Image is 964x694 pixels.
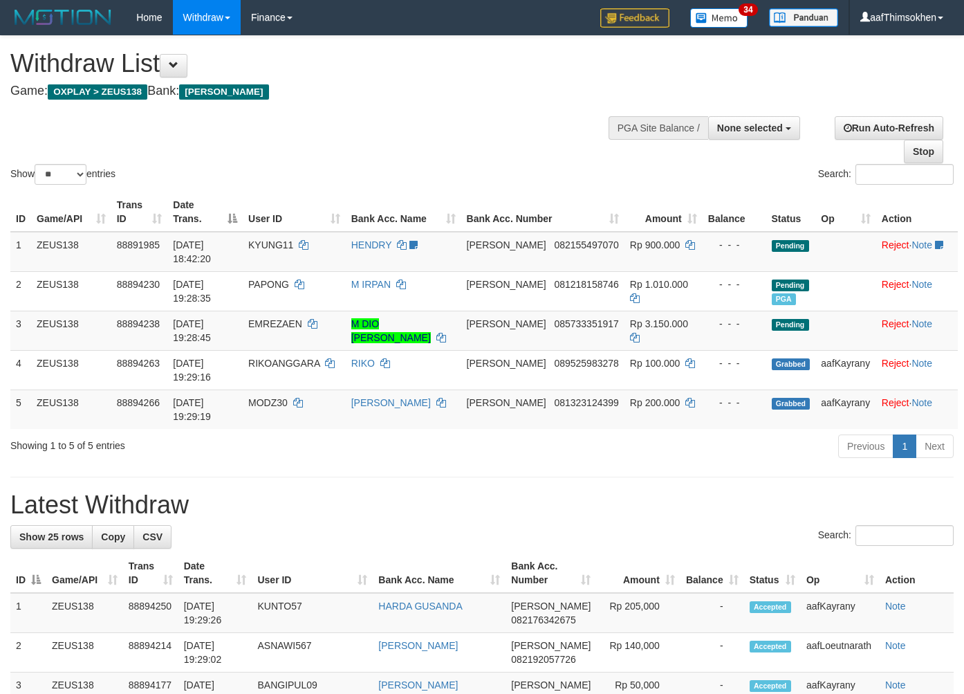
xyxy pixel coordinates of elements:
a: Show 25 rows [10,525,93,549]
span: KYUNG11 [248,239,293,250]
th: Op: activate to sort column ascending [801,554,880,593]
label: Show entries [10,164,115,185]
a: [PERSON_NAME] [378,679,458,691]
div: - - - [708,277,761,291]
td: aafLoeutnarath [801,633,880,673]
a: Copy [92,525,134,549]
img: MOTION_logo.png [10,7,115,28]
span: [DATE] 19:29:16 [173,358,211,383]
th: Amount: activate to sort column ascending [624,192,703,232]
a: RIKO [351,358,375,369]
span: Copy 085733351917 to clipboard [554,318,618,329]
label: Search: [818,164,954,185]
td: · [876,271,958,311]
span: Copy 081323124399 to clipboard [554,397,618,408]
span: 88894266 [117,397,160,408]
th: Bank Acc. Number: activate to sort column ascending [506,554,596,593]
td: · [876,390,958,429]
span: Rp 1.010.000 [630,279,688,290]
select: Showentries [35,164,86,185]
td: aafKayrany [815,390,876,429]
span: EMREZAEN [248,318,302,329]
a: Note [911,358,932,369]
span: [DATE] 19:29:19 [173,397,211,422]
td: - [680,633,744,673]
td: [DATE] 19:29:26 [178,593,252,633]
h4: Game: Bank: [10,84,629,98]
a: [PERSON_NAME] [351,397,431,408]
span: Rp 200.000 [630,397,680,408]
span: Accepted [750,601,791,613]
span: 88891985 [117,239,160,250]
th: Action [880,554,954,593]
th: Op: activate to sort column ascending [815,192,876,232]
a: Reject [882,239,909,250]
th: Trans ID: activate to sort column ascending [123,554,178,593]
td: - [680,593,744,633]
span: 88894230 [117,279,160,290]
span: MODZ30 [248,397,288,408]
img: Feedback.jpg [600,8,669,28]
div: - - - [708,238,761,252]
td: 3 [10,311,31,350]
a: Note [885,601,906,612]
h1: Latest Withdraw [10,491,954,519]
span: [DATE] 19:28:45 [173,318,211,343]
td: Rp 205,000 [596,593,680,633]
td: · [876,350,958,390]
span: Rp 100.000 [630,358,680,369]
span: 88894263 [117,358,160,369]
th: Balance: activate to sort column ascending [680,554,744,593]
a: Note [911,318,932,329]
td: [DATE] 19:29:02 [178,633,252,673]
a: Previous [838,435,893,458]
span: [PERSON_NAME] [511,640,591,651]
span: [PERSON_NAME] [467,397,546,408]
td: ZEUS138 [31,271,111,311]
span: 88894238 [117,318,160,329]
span: Pending [772,280,809,291]
td: 1 [10,232,31,272]
div: PGA Site Balance / [609,116,708,140]
input: Search: [855,164,954,185]
a: Reject [882,358,909,369]
span: Accepted [750,680,791,692]
th: Bank Acc. Number: activate to sort column ascending [461,192,624,232]
td: · [876,311,958,350]
a: M DIO [PERSON_NAME] [351,318,431,343]
th: Game/API: activate to sort column ascending [46,554,123,593]
th: Amount: activate to sort column ascending [596,554,680,593]
h1: Withdraw List [10,50,629,77]
td: Rp 140,000 [596,633,680,673]
a: [PERSON_NAME] [378,640,458,651]
span: Copy 081218158746 to clipboard [554,279,618,290]
td: 88894250 [123,593,178,633]
span: Marked by aafanarl [772,293,796,305]
div: - - - [708,396,761,410]
span: PAPONG [248,279,289,290]
span: Grabbed [772,358,810,370]
a: Reject [882,279,909,290]
span: [PERSON_NAME] [511,679,591,691]
span: [PERSON_NAME] [179,84,268,100]
th: Date Trans.: activate to sort column descending [167,192,243,232]
th: Trans ID: activate to sort column ascending [111,192,168,232]
span: Copy 082155497070 to clipboard [554,239,618,250]
img: Button%20Memo.svg [690,8,748,28]
td: ZEUS138 [46,633,123,673]
a: Note [911,397,932,408]
a: Next [916,435,954,458]
td: ASNAWI567 [252,633,373,673]
td: 2 [10,633,46,673]
th: User ID: activate to sort column ascending [243,192,346,232]
td: ZEUS138 [31,350,111,390]
td: ZEUS138 [31,390,111,429]
th: Bank Acc. Name: activate to sort column ascending [346,192,461,232]
span: Pending [772,319,809,331]
span: [PERSON_NAME] [511,601,591,612]
th: Status [766,192,816,232]
th: Status: activate to sort column ascending [744,554,801,593]
th: Bank Acc. Name: activate to sort column ascending [373,554,506,593]
span: CSV [142,531,163,542]
a: 1 [893,435,916,458]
